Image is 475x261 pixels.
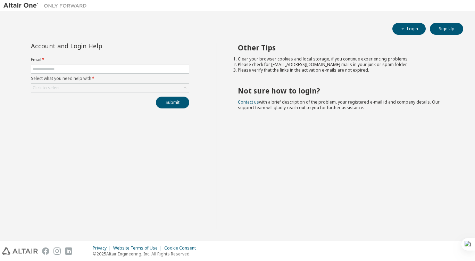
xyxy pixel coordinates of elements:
[238,62,451,67] li: Please check for [EMAIL_ADDRESS][DOMAIN_NAME] mails in your junk or spam folder.
[238,99,440,111] span: with a brief description of the problem, your registered e-mail id and company details. Our suppo...
[53,247,61,255] img: instagram.svg
[156,97,189,108] button: Submit
[238,56,451,62] li: Clear your browser cookies and local storage, if you continue experiencing problems.
[65,247,72,255] img: linkedin.svg
[31,76,189,81] label: Select what you need help with
[42,247,49,255] img: facebook.svg
[430,23,463,35] button: Sign Up
[93,245,113,251] div: Privacy
[392,23,426,35] button: Login
[2,247,38,255] img: altair_logo.svg
[238,86,451,95] h2: Not sure how to login?
[3,2,90,9] img: Altair One
[238,43,451,52] h2: Other Tips
[31,84,189,92] div: Click to select
[93,251,200,257] p: © 2025 Altair Engineering, Inc. All Rights Reserved.
[238,99,259,105] a: Contact us
[33,85,60,91] div: Click to select
[164,245,200,251] div: Cookie Consent
[113,245,164,251] div: Website Terms of Use
[31,43,158,49] div: Account and Login Help
[31,57,189,63] label: Email
[238,67,451,73] li: Please verify that the links in the activation e-mails are not expired.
